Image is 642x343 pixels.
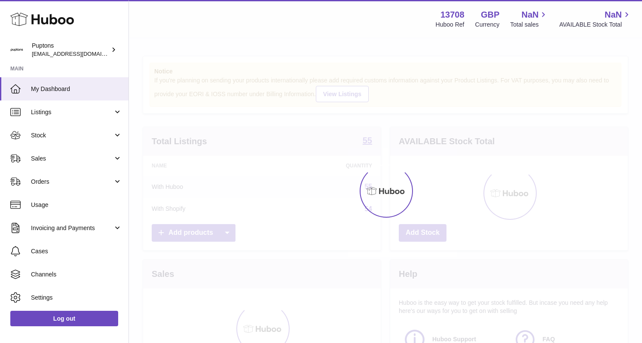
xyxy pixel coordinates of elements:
[32,50,126,57] span: [EMAIL_ADDRESS][DOMAIN_NAME]
[32,42,109,58] div: Puptons
[475,21,500,29] div: Currency
[31,108,113,116] span: Listings
[510,21,548,29] span: Total sales
[10,43,23,56] img: hello@puptons.com
[31,178,113,186] span: Orders
[31,155,113,163] span: Sales
[440,9,465,21] strong: 13708
[31,247,122,255] span: Cases
[559,9,632,29] a: NaN AVAILABLE Stock Total
[31,224,113,232] span: Invoicing and Payments
[31,294,122,302] span: Settings
[31,131,113,140] span: Stock
[521,9,538,21] span: NaN
[481,9,499,21] strong: GBP
[605,9,622,21] span: NaN
[31,201,122,209] span: Usage
[510,9,548,29] a: NaN Total sales
[10,311,118,326] a: Log out
[31,270,122,279] span: Channels
[31,85,122,93] span: My Dashboard
[436,21,465,29] div: Huboo Ref
[559,21,632,29] span: AVAILABLE Stock Total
